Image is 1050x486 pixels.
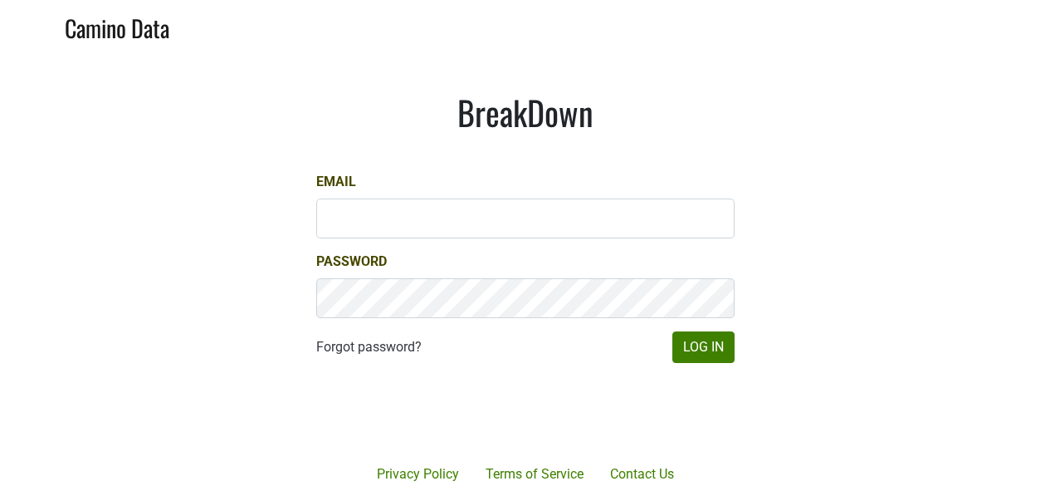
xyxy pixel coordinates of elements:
label: Email [316,172,356,192]
a: Camino Data [65,7,169,46]
label: Password [316,252,387,272]
button: Log In [672,331,735,363]
h1: BreakDown [316,92,735,132]
a: Forgot password? [316,337,422,357]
